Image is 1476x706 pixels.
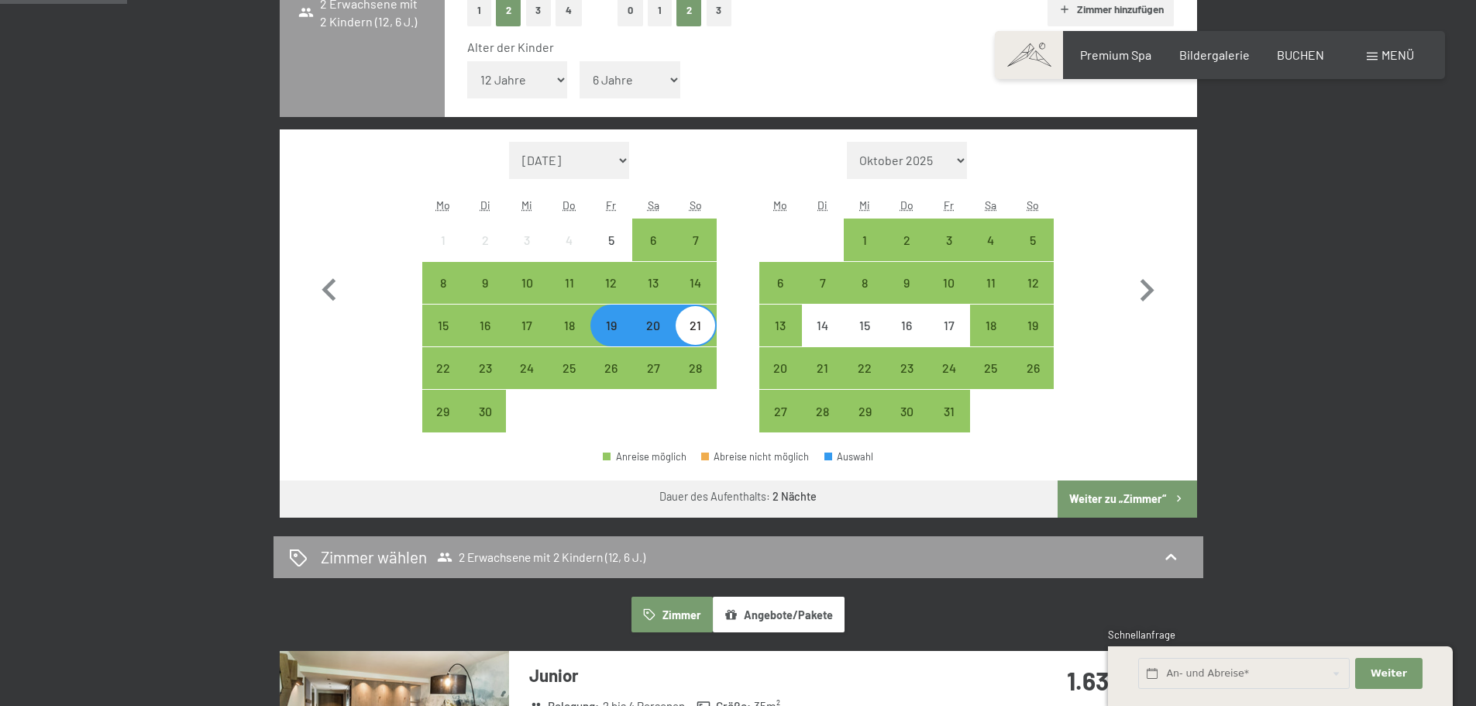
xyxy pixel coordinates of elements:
[972,234,1010,273] div: 4
[634,277,673,315] div: 13
[970,305,1012,346] div: Anreise möglich
[802,305,844,346] div: Tue Oct 14 2025
[632,262,674,304] div: Sat Sep 13 2025
[1058,480,1196,518] button: Weiter zu „Zimmer“
[632,347,674,389] div: Sat Sep 27 2025
[506,347,548,389] div: Wed Sep 24 2025
[550,362,589,401] div: 25
[422,262,464,304] div: Anreise möglich
[1124,142,1169,433] button: Nächster Monat
[1355,658,1422,690] button: Weiter
[886,305,927,346] div: Anreise nicht möglich
[845,319,884,358] div: 15
[929,234,968,273] div: 3
[507,277,546,315] div: 10
[506,347,548,389] div: Anreise möglich
[1080,47,1151,62] a: Premium Spa
[590,347,632,389] div: Fri Sep 26 2025
[844,305,886,346] div: Anreise nicht möglich
[563,198,576,212] abbr: Donnerstag
[886,305,927,346] div: Thu Oct 16 2025
[549,219,590,260] div: Thu Sep 04 2025
[803,319,842,358] div: 14
[466,277,504,315] div: 9
[506,262,548,304] div: Wed Sep 10 2025
[802,347,844,389] div: Tue Oct 21 2025
[1012,347,1054,389] div: Anreise möglich
[927,390,969,432] div: Anreise möglich
[550,234,589,273] div: 4
[590,305,632,346] div: Fri Sep 19 2025
[972,319,1010,358] div: 18
[507,234,546,273] div: 3
[422,219,464,260] div: Anreise nicht möglich
[549,347,590,389] div: Anreise möglich
[927,305,969,346] div: Anreise nicht möglich
[674,305,716,346] div: Anreise möglich
[761,405,800,444] div: 27
[631,597,712,632] button: Zimmer
[1067,666,1176,695] strong: 1.630,60 €
[970,219,1012,260] div: Sat Oct 04 2025
[970,347,1012,389] div: Anreise möglich
[759,262,801,304] div: Anreise möglich
[759,390,801,432] div: Anreise möglich
[480,198,490,212] abbr: Dienstag
[506,219,548,260] div: Wed Sep 03 2025
[927,262,969,304] div: Anreise möglich
[632,219,674,260] div: Sat Sep 06 2025
[929,405,968,444] div: 31
[1381,47,1414,62] span: Menü
[464,262,506,304] div: Anreise möglich
[824,452,874,462] div: Auswahl
[802,262,844,304] div: Tue Oct 07 2025
[674,219,716,260] div: Anreise möglich
[549,219,590,260] div: Anreise nicht möglich
[659,489,817,505] div: Dauer des Aufenthalts:
[521,198,532,212] abbr: Mittwoch
[970,219,1012,260] div: Anreise möglich
[887,277,926,315] div: 9
[549,305,590,346] div: Thu Sep 18 2025
[887,319,926,358] div: 16
[802,262,844,304] div: Anreise möglich
[592,362,631,401] div: 26
[467,39,1162,56] div: Alter der Kinder
[632,305,674,346] div: Sat Sep 20 2025
[972,362,1010,401] div: 25
[761,362,800,401] div: 20
[466,362,504,401] div: 23
[1277,47,1324,62] a: BUCHEN
[506,262,548,304] div: Anreise möglich
[422,390,464,432] div: Mon Sep 29 2025
[603,452,686,462] div: Anreise möglich
[886,219,927,260] div: Thu Oct 02 2025
[713,597,845,632] button: Angebote/Pakete
[422,262,464,304] div: Mon Sep 08 2025
[929,362,968,401] div: 24
[592,319,631,358] div: 19
[1179,47,1250,62] a: Bildergalerie
[886,347,927,389] div: Anreise möglich
[802,390,844,432] div: Tue Oct 28 2025
[759,390,801,432] div: Mon Oct 27 2025
[1012,262,1054,304] div: Sun Oct 12 2025
[674,262,716,304] div: Anreise möglich
[424,362,463,401] div: 22
[590,262,632,304] div: Fri Sep 12 2025
[674,347,716,389] div: Anreise möglich
[886,390,927,432] div: Thu Oct 30 2025
[506,219,548,260] div: Anreise nicht möglich
[759,262,801,304] div: Mon Oct 06 2025
[759,305,801,346] div: Anreise möglich
[464,262,506,304] div: Tue Sep 09 2025
[674,347,716,389] div: Sun Sep 28 2025
[464,305,506,346] div: Tue Sep 16 2025
[466,234,504,273] div: 2
[944,198,954,212] abbr: Freitag
[817,198,827,212] abbr: Dienstag
[632,262,674,304] div: Anreise möglich
[676,277,714,315] div: 14
[464,305,506,346] div: Anreise möglich
[985,198,996,212] abbr: Samstag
